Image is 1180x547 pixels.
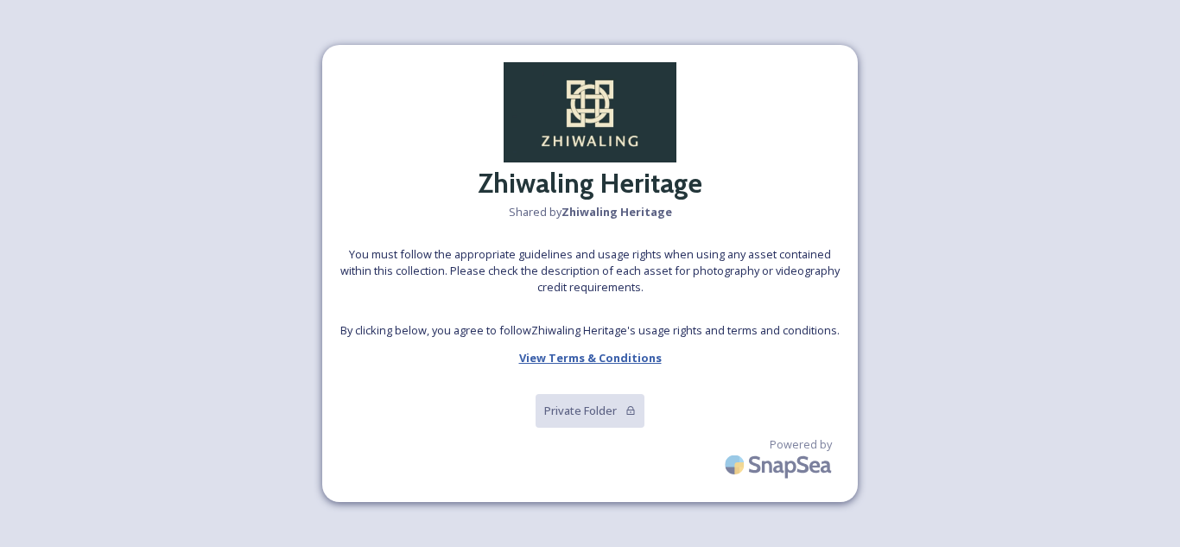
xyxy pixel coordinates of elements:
img: SnapSea Logo [720,444,841,485]
span: By clicking below, you agree to follow Zhiwaling Heritage 's usage rights and terms and conditions. [340,322,840,339]
span: Powered by [770,436,832,453]
span: Shared by [509,204,672,220]
a: View Terms & Conditions [519,347,662,368]
img: Screenshot%202025-04-29%20at%2011.04.11.png [504,62,676,162]
strong: Zhiwaling Heritage [561,204,672,219]
button: Private Folder [536,394,645,428]
span: You must follow the appropriate guidelines and usage rights when using any asset contained within... [339,246,841,296]
h2: Zhiwaling Heritage [478,162,702,204]
strong: View Terms & Conditions [519,350,662,366]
